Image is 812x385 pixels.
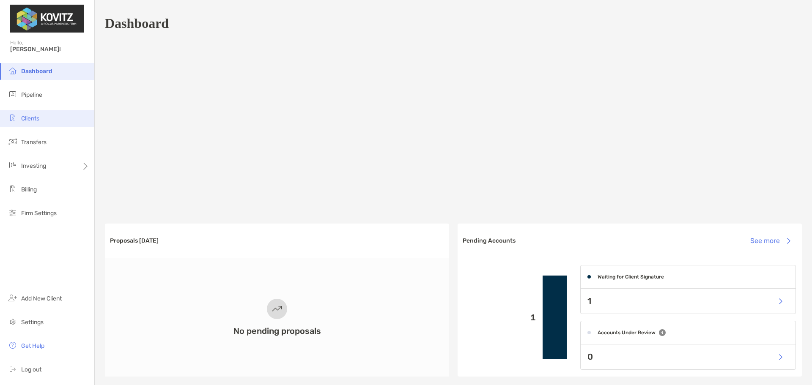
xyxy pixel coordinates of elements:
[464,312,536,323] p: 1
[8,317,18,327] img: settings icon
[8,160,18,170] img: investing icon
[743,232,797,250] button: See more
[587,296,591,306] p: 1
[21,162,46,169] span: Investing
[21,68,52,75] span: Dashboard
[10,3,84,34] img: Zoe Logo
[8,208,18,218] img: firm-settings icon
[21,91,42,98] span: Pipeline
[463,237,516,244] h3: Pending Accounts
[8,89,18,99] img: pipeline icon
[21,295,62,302] span: Add New Client
[8,184,18,194] img: billing icon
[587,352,593,362] p: 0
[233,326,321,336] h3: No pending proposals
[21,210,57,217] span: Firm Settings
[8,364,18,374] img: logout icon
[8,340,18,350] img: get-help icon
[8,293,18,303] img: add_new_client icon
[598,330,656,336] h4: Accounts Under Review
[21,319,44,326] span: Settings
[8,113,18,123] img: clients icon
[21,342,44,350] span: Get Help
[21,115,39,122] span: Clients
[21,366,41,373] span: Log out
[21,186,37,193] span: Billing
[21,139,47,146] span: Transfers
[110,237,159,244] h3: Proposals [DATE]
[8,66,18,76] img: dashboard icon
[598,274,664,280] h4: Waiting for Client Signature
[8,137,18,147] img: transfers icon
[105,16,169,31] h1: Dashboard
[10,46,89,53] span: [PERSON_NAME]!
